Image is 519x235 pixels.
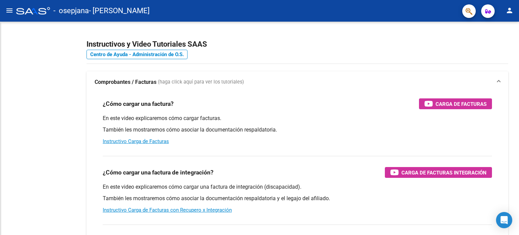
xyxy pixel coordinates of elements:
p: En este video explicaremos cómo cargar una factura de integración (discapacidad). [103,183,492,191]
mat-icon: person [505,6,514,15]
strong: Comprobantes / Facturas [95,78,156,86]
a: Instructivo Carga de Facturas [103,138,169,144]
h2: Instructivos y Video Tutoriales SAAS [86,38,508,51]
p: También les mostraremos cómo asociar la documentación respaldatoria y el legajo del afiliado. [103,195,492,202]
mat-icon: menu [5,6,14,15]
h3: ¿Cómo cargar una factura? [103,99,174,109]
p: En este video explicaremos cómo cargar facturas. [103,115,492,122]
span: Carga de Facturas [436,100,487,108]
div: Open Intercom Messenger [496,212,512,228]
button: Carga de Facturas [419,98,492,109]
span: (haga click aquí para ver los tutoriales) [158,78,244,86]
p: También les mostraremos cómo asociar la documentación respaldatoria. [103,126,492,134]
mat-expansion-panel-header: Comprobantes / Facturas (haga click aquí para ver los tutoriales) [86,71,508,93]
span: Carga de Facturas Integración [401,168,487,177]
a: Instructivo Carga de Facturas con Recupero x Integración [103,207,232,213]
h3: ¿Cómo cargar una factura de integración? [103,168,214,177]
span: - osepjana [53,3,89,18]
a: Centro de Ayuda - Administración de O.S. [86,50,188,59]
span: - [PERSON_NAME] [89,3,150,18]
button: Carga de Facturas Integración [385,167,492,178]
